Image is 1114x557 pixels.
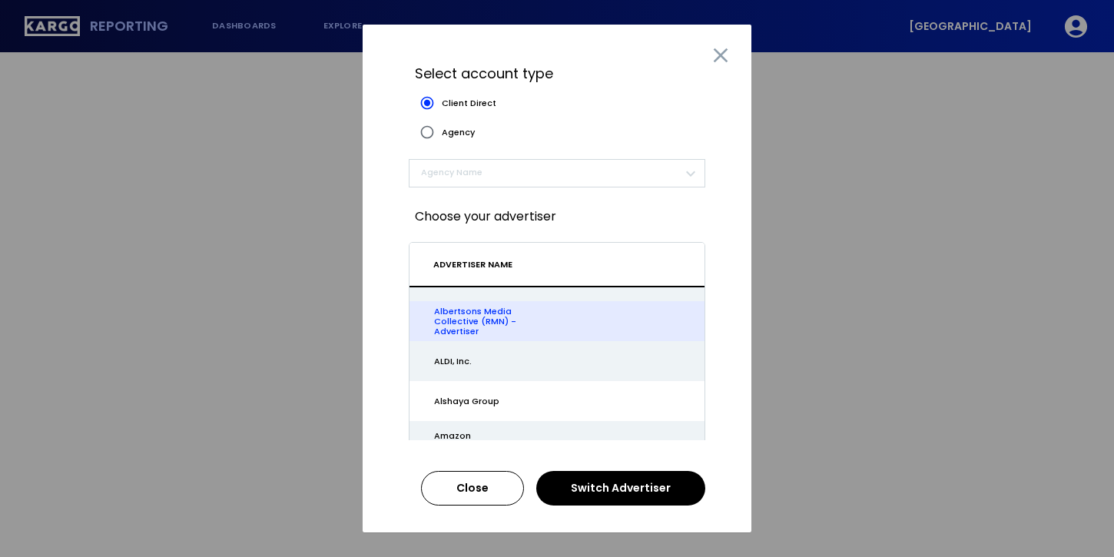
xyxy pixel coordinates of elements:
[415,61,699,87] p: Select account type
[434,396,571,406] div: Alshaya Group
[442,128,475,138] span: Agency
[421,164,681,182] span: ​
[434,431,571,451] div: Amazon [GEOGRAPHIC_DATA]
[442,98,496,108] span: Client Direct
[536,471,705,506] button: Switch Advertiser
[571,483,671,492] div: Switch Advertiser
[421,471,524,506] button: Close
[434,307,571,337] div: Albertsons Media Collective (RMN) - Advertiser
[434,277,571,287] div: Albertsons
[456,483,489,492] div: Close
[409,187,705,242] p: Choose your advertiser
[434,356,571,366] div: ALDI, Inc.
[433,258,512,270] span: ADVERTISER NAME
